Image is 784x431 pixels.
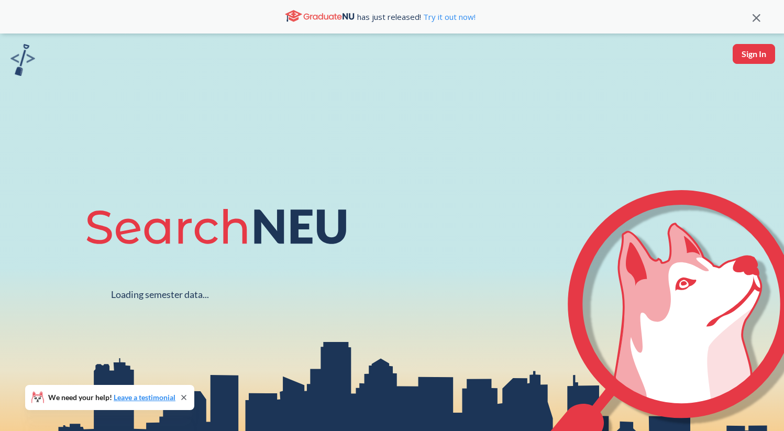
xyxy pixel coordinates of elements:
a: sandbox logo [10,44,35,79]
span: We need your help! [48,394,175,401]
span: has just released! [357,11,476,23]
div: Loading semester data... [111,289,209,301]
img: sandbox logo [10,44,35,76]
a: Leave a testimonial [114,393,175,402]
button: Sign In [733,44,775,64]
a: Try it out now! [421,12,476,22]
